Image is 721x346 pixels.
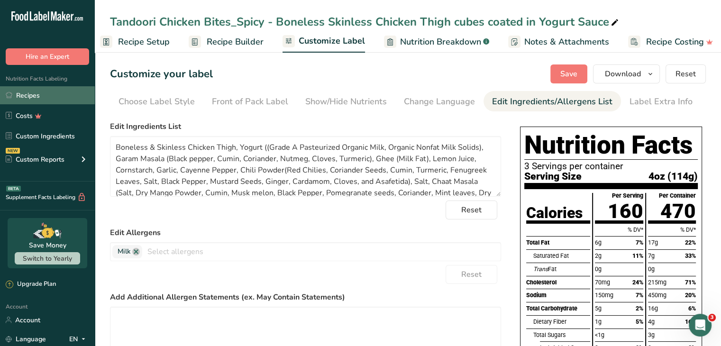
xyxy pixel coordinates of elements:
div: Total Sugars [533,328,590,342]
div: Fat [533,263,590,276]
div: Change Language [404,95,475,108]
span: 20% [685,291,696,299]
button: Hire an Expert [6,48,89,65]
a: Customize Label [283,30,365,53]
div: % DV* [595,223,643,237]
button: Reset [446,200,497,219]
span: 2g [595,252,602,259]
div: Calories [526,205,583,220]
label: Add Additional Allergen Statements (ex. May Contain Statements) [110,291,501,303]
span: 3 [708,314,716,321]
a: Nutrition Breakdown [384,31,489,53]
span: 70mg [595,279,610,286]
span: 450mg [648,291,666,299]
span: Customize Label [299,35,365,47]
div: Saturated Fat [533,249,590,263]
span: Save [560,68,577,80]
h1: Nutrition Facts [524,131,698,160]
div: Label Extra Info [630,95,693,108]
div: Save Money [29,240,66,250]
span: Serving Size [524,171,582,181]
span: 22% [685,239,696,246]
span: 150mg [595,291,613,299]
span: Download [605,68,641,80]
span: 16% [685,318,696,325]
p: 3 Servings per container [524,162,698,171]
span: Nutrition Breakdown [400,36,481,48]
span: Notes & Attachments [524,36,609,48]
span: 7% [636,239,643,246]
span: 3g [648,331,655,338]
span: 6% [688,305,696,312]
button: Download [593,64,660,83]
button: Switch to Yearly [15,252,80,264]
span: Recipe Setup [118,36,170,48]
span: 5% [636,318,643,325]
span: 0g [595,265,602,273]
span: Recipe Costing [646,36,704,48]
label: Edit Ingredients List [110,121,501,132]
iframe: Intercom live chat [689,314,712,337]
div: Custom Reports [6,155,64,164]
span: Reset [461,269,482,280]
span: 7% [636,291,643,299]
span: Recipe Builder [207,36,264,48]
div: Total Carbohydrate [526,302,590,315]
div: Front of Pack Label [212,95,288,108]
span: Milk [118,246,130,257]
span: 71% [685,279,696,286]
span: 11% [632,252,643,259]
i: Trans [533,265,548,273]
a: Recipe Builder [189,31,264,53]
span: Switch to Yearly [23,254,72,263]
div: Per Serving [612,193,643,199]
div: Choose Label Style [119,95,195,108]
span: 4oz (114g) [648,171,698,181]
span: 2% [636,305,643,312]
div: % DV* [648,223,696,237]
span: 16g [648,305,658,312]
span: 7g [648,252,655,259]
input: Select allergens [142,244,501,259]
div: Upgrade Plan [6,280,56,289]
a: Recipe Costing [628,31,713,53]
button: Reset [666,64,706,83]
div: Dietary Fiber [533,315,590,328]
div: Show/Hide Nutrients [305,95,387,108]
span: 1g [595,318,602,325]
span: 5g [595,305,602,312]
span: 215mg [648,279,666,286]
span: 17g [648,239,658,246]
button: Save [550,64,587,83]
button: Reset [446,265,497,284]
a: Notes & Attachments [508,31,609,53]
span: 6g [595,239,602,246]
div: Per Container [659,193,696,199]
span: 0g [648,265,655,273]
div: Total Fat [526,236,590,249]
h1: Customize your label [110,66,213,82]
div: NEW [6,148,20,154]
div: EN [69,333,89,345]
a: Recipe Setup [100,31,170,53]
span: 24% [632,279,643,286]
span: <1g [595,331,604,338]
span: 470 [660,200,696,223]
label: Edit Allergens [110,227,501,238]
div: Cholesterol [526,276,590,289]
span: 160 [608,200,643,223]
div: BETA [6,186,21,191]
div: Tandoori Chicken Bites_Spicy - Boneless Skinless Chicken Thigh cubes coated in Yogurt Sauce [110,13,621,30]
span: Reset [675,68,696,80]
div: Edit Ingredients/Allergens List [492,95,612,108]
span: Reset [461,204,482,216]
div: Sodium [526,289,590,302]
span: 33% [685,252,696,259]
span: 4g [648,318,655,325]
